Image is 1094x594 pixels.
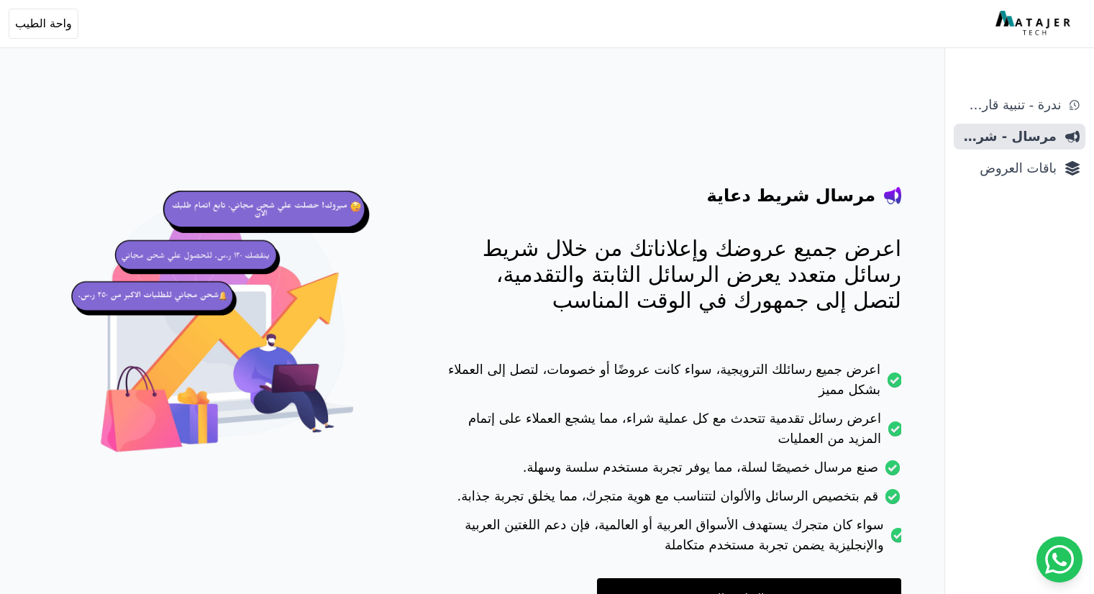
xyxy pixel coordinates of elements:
p: اعرض جميع عروضك وإعلاناتك من خلال شريط رسائل متعدد يعرض الرسائل الثابتة والتقدمية، لتصل إلى جمهور... [445,236,901,314]
img: MatajerTech Logo [995,11,1074,37]
span: ندرة - تنبية قارب علي النفاذ [959,95,1061,115]
span: مرسال - شريط دعاية [959,127,1057,147]
span: باقات العروض [959,158,1057,178]
li: سواء كان متجرك يستهدف الأسواق العربية أو العالمية، فإن دعم اللغتين العربية والإنجليزية يضمن تجربة... [445,515,901,564]
span: واحة الطيب [15,15,72,32]
li: اعرض جميع رسائلك الترويجية، سواء كانت عروضًا أو خصومات، لتصل إلى العملاء بشكل مميز [445,360,901,408]
img: hero [67,173,388,493]
li: قم بتخصيص الرسائل والألوان لتتناسب مع هوية متجرك، مما يخلق تجربة جذابة. [445,486,901,515]
li: اعرض رسائل تقدمية تتحدث مع كل عملية شراء، مما يشجع العملاء على إتمام المزيد من العمليات [445,408,901,457]
li: صنع مرسال خصيصًا لسلة، مما يوفر تجربة مستخدم سلسة وسهلة. [445,457,901,486]
h4: مرسال شريط دعاية [707,184,875,207]
button: واحة الطيب [9,9,78,39]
